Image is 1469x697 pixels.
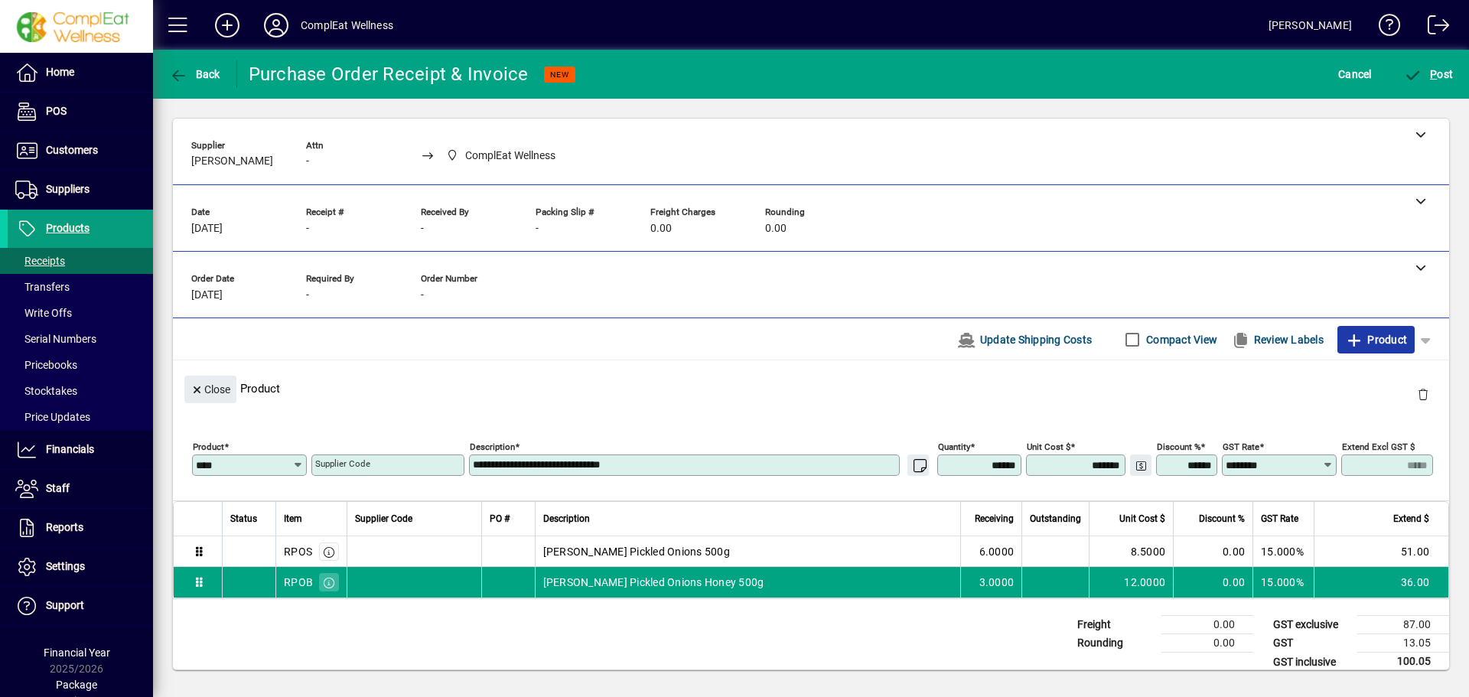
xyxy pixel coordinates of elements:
[1231,327,1324,352] span: Review Labels
[8,548,153,586] a: Settings
[46,599,84,611] span: Support
[975,510,1014,527] span: Receiving
[46,144,98,156] span: Customers
[1173,536,1252,567] td: 0.00
[191,289,223,301] span: [DATE]
[1252,536,1314,567] td: 15.000%
[181,382,240,396] app-page-header-button: Close
[1393,510,1429,527] span: Extend $
[15,385,77,397] span: Stocktakes
[1199,510,1245,527] span: Discount %
[957,327,1092,352] span: Update Shipping Costs
[1131,544,1166,559] span: 8.5000
[15,255,65,267] span: Receipts
[46,222,90,234] span: Products
[1225,326,1330,353] button: Review Labels
[8,587,153,625] a: Support
[1265,616,1357,634] td: GST exclusive
[1143,332,1217,347] label: Compact View
[1334,60,1376,88] button: Cancel
[1314,536,1448,567] td: 51.00
[1342,441,1415,452] mat-label: Extend excl GST $
[1430,68,1437,80] span: P
[46,482,70,494] span: Staff
[1173,567,1252,598] td: 0.00
[1119,510,1165,527] span: Unit Cost $
[8,274,153,300] a: Transfers
[536,223,539,235] span: -
[1357,616,1449,634] td: 87.00
[1030,510,1081,527] span: Outstanding
[203,11,252,39] button: Add
[184,376,236,403] button: Close
[165,60,224,88] button: Back
[1265,653,1357,672] td: GST inclusive
[306,155,309,168] span: -
[284,575,313,590] div: RPOB
[306,289,309,301] span: -
[191,377,230,402] span: Close
[8,378,153,404] a: Stocktakes
[173,360,1449,416] div: Product
[1027,441,1070,452] mat-label: Unit Cost $
[284,544,312,559] div: RPOS
[1261,510,1298,527] span: GST Rate
[1124,575,1165,590] span: 12.0000
[1400,60,1458,88] button: Post
[765,223,787,235] span: 0.00
[1161,634,1253,653] td: 0.00
[1157,441,1200,452] mat-label: Discount %
[169,68,220,80] span: Back
[8,509,153,547] a: Reports
[46,443,94,455] span: Financials
[1070,616,1161,634] td: Freight
[1345,327,1407,352] span: Product
[8,300,153,326] a: Write Offs
[193,441,224,452] mat-label: Product
[1405,376,1441,412] button: Delete
[15,359,77,371] span: Pricebooks
[191,155,273,168] span: [PERSON_NAME]
[421,223,424,235] span: -
[153,60,237,88] app-page-header-button: Back
[979,544,1015,559] span: 6.0000
[470,441,515,452] mat-label: Description
[421,289,424,301] span: -
[1357,653,1449,672] td: 100.05
[46,560,85,572] span: Settings
[46,105,67,117] span: POS
[46,521,83,533] span: Reports
[8,431,153,469] a: Financials
[8,404,153,430] a: Price Updates
[543,510,590,527] span: Description
[1337,326,1415,353] button: Product
[442,146,562,165] span: ComplEat Wellness
[8,171,153,209] a: Suppliers
[44,647,110,659] span: Financial Year
[1265,634,1357,653] td: GST
[1223,441,1259,452] mat-label: GST rate
[15,333,96,345] span: Serial Numbers
[1161,616,1253,634] td: 0.00
[191,223,223,235] span: [DATE]
[230,510,257,527] span: Status
[535,567,961,598] td: [PERSON_NAME] Pickled Onions Honey 500g
[15,281,70,293] span: Transfers
[951,326,1098,353] button: Update Shipping Costs
[8,470,153,508] a: Staff
[301,13,393,37] div: ComplEat Wellness
[1252,567,1314,598] td: 15.000%
[355,510,412,527] span: Supplier Code
[249,62,529,86] div: Purchase Order Receipt & Invoice
[306,223,309,235] span: -
[252,11,301,39] button: Profile
[650,223,672,235] span: 0.00
[15,411,90,423] span: Price Updates
[315,458,370,469] mat-label: Supplier Code
[979,575,1015,590] span: 3.0000
[1404,68,1454,80] span: ost
[8,54,153,92] a: Home
[284,510,302,527] span: Item
[1416,3,1450,53] a: Logout
[490,510,510,527] span: PO #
